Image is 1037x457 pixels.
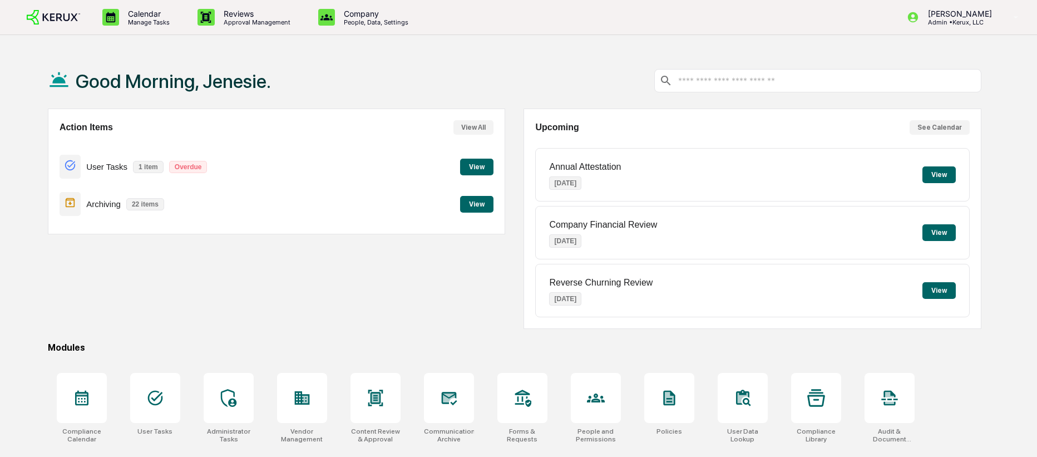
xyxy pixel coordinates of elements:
[460,159,493,175] button: View
[535,122,579,132] h2: Upcoming
[277,427,327,443] div: Vendor Management
[656,427,682,435] div: Policies
[460,196,493,213] button: View
[86,162,127,171] p: User Tasks
[137,427,172,435] div: User Tasks
[169,161,208,173] p: Overdue
[335,18,414,26] p: People, Data, Settings
[865,427,915,443] div: Audit & Document Logs
[718,427,768,443] div: User Data Lookup
[126,198,164,210] p: 22 items
[27,10,80,25] img: logo
[133,161,164,173] p: 1 item
[57,427,107,443] div: Compliance Calendar
[910,120,970,135] button: See Calendar
[76,70,271,92] h1: Good Morning, Jenesie.
[119,9,175,18] p: Calendar
[1001,420,1031,450] iframe: Open customer support
[549,234,581,248] p: [DATE]
[119,18,175,26] p: Manage Tasks
[215,9,296,18] p: Reviews
[460,198,493,209] a: View
[549,162,621,172] p: Annual Attestation
[215,18,296,26] p: Approval Management
[424,427,474,443] div: Communications Archive
[48,342,981,353] div: Modules
[919,18,998,26] p: Admin • Kerux, LLC
[549,220,657,230] p: Company Financial Review
[549,292,581,306] p: [DATE]
[350,427,401,443] div: Content Review & Approval
[86,199,121,209] p: Archiving
[791,427,841,443] div: Compliance Library
[549,176,581,190] p: [DATE]
[453,120,493,135] button: View All
[571,427,621,443] div: People and Permissions
[922,282,956,299] button: View
[60,122,113,132] h2: Action Items
[922,224,956,241] button: View
[922,166,956,183] button: View
[335,9,414,18] p: Company
[549,278,653,288] p: Reverse Churning Review
[497,427,547,443] div: Forms & Requests
[919,9,998,18] p: [PERSON_NAME]
[460,161,493,171] a: View
[204,427,254,443] div: Administrator Tasks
